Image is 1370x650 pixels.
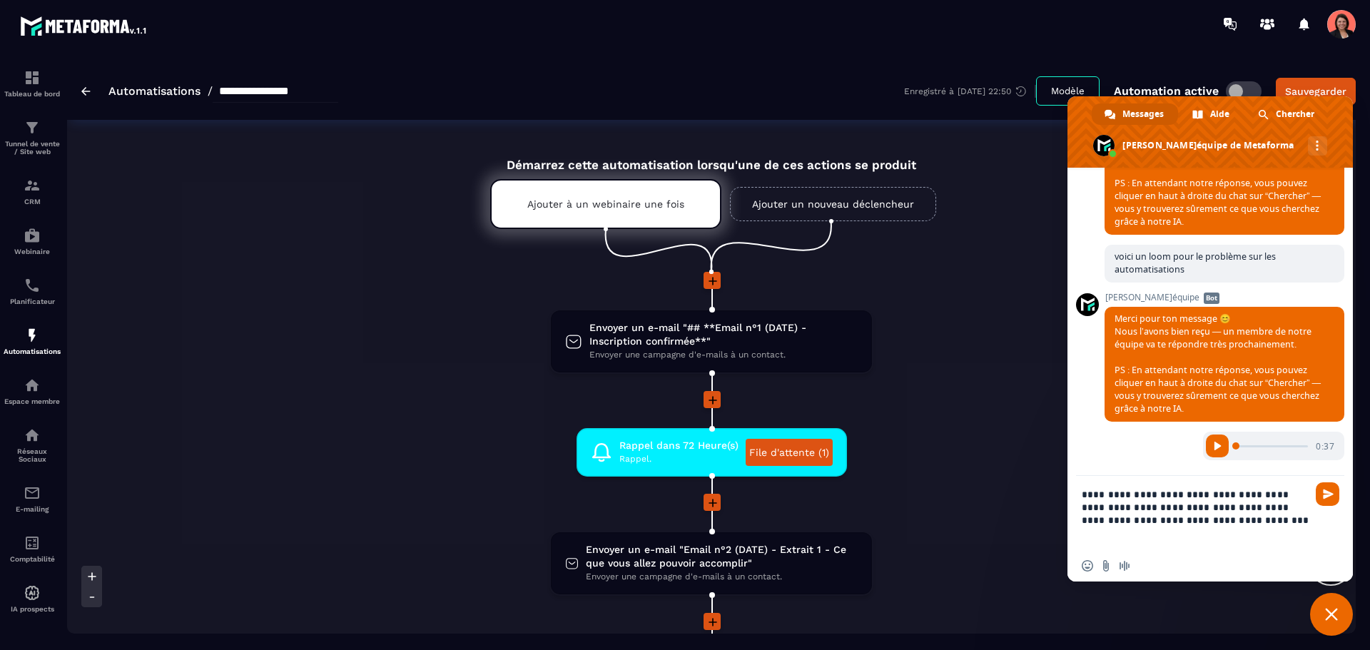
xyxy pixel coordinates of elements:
[108,84,201,98] a: Automatisations
[4,447,61,463] p: Réseaux Sociaux
[4,90,61,98] p: Tableau de bord
[4,298,61,305] p: Planificateur
[1119,560,1130,572] span: Message audio
[24,584,41,601] img: automations
[24,484,41,502] img: email
[1082,476,1310,550] textarea: Entrez votre message...
[1316,482,1339,506] span: Envoyer
[1276,78,1356,105] button: Sauvegarder
[24,177,41,194] img: formation
[1115,126,1321,228] span: Merci pour ton message 😊 Nous l’avons bien reçu — un membre de notre équipe va te répondre très p...
[527,198,684,210] p: Ajouter à un webinaire une fois
[208,84,213,98] span: /
[24,327,41,344] img: automations
[1210,103,1229,125] span: Aide
[4,248,61,255] p: Webinaire
[586,543,858,570] span: Envoyer un e-mail "Email n°2 (DATE) - Extrait 1 - Ce que vous allez pouvoir accomplir"
[24,427,41,444] img: social-network
[4,397,61,405] p: Espace membre
[958,86,1011,96] p: [DATE] 22:50
[4,198,61,205] p: CRM
[1105,293,1344,303] span: [PERSON_NAME]équipe
[1179,103,1244,125] a: Aide
[1204,293,1219,304] span: Bot
[1114,84,1219,98] p: Automation active
[1115,250,1276,275] span: voici un loom pour le problème sur les automatisations
[81,87,91,96] img: arrow
[1245,103,1329,125] a: Chercher
[4,366,61,416] a: automationsautomationsEspace membre
[1122,103,1164,125] span: Messages
[586,570,858,584] span: Envoyer une campagne d'e-mails à un contact.
[1316,440,1334,452] span: 0:37
[4,266,61,316] a: schedulerschedulerPlanificateur
[4,140,61,156] p: Tunnel de vente / Site web
[1092,103,1178,125] a: Messages
[589,321,858,348] span: Envoyer un e-mail "## **Email n°1 (DATE) - Inscription confirmée**"
[4,416,61,474] a: social-networksocial-networkRéseaux Sociaux
[619,452,739,466] span: Rappel.
[589,348,858,362] span: Envoyer une campagne d'e-mails à un contact.
[1285,84,1346,98] div: Sauvegarder
[455,141,969,172] div: Démarrez cette automatisation lorsqu'une de ces actions se produit
[4,347,61,355] p: Automatisations
[4,166,61,216] a: formationformationCRM
[1310,593,1353,636] a: Fermer le chat
[1036,76,1100,106] button: Modèle
[1115,313,1321,415] span: Merci pour ton message 😊 Nous l’avons bien reçu — un membre de notre équipe va te répondre très p...
[4,216,61,266] a: automationsautomationsWebinaire
[4,605,61,613] p: IA prospects
[24,69,41,86] img: formation
[4,474,61,524] a: emailemailE-mailing
[730,187,936,221] a: Ajouter un nouveau déclencheur
[24,277,41,294] img: scheduler
[24,377,41,394] img: automations
[24,227,41,244] img: automations
[4,108,61,166] a: formationformationTunnel de vente / Site web
[619,439,739,452] span: Rappel dans 72 Heure(s)
[4,555,61,563] p: Comptabilité
[4,524,61,574] a: accountantaccountantComptabilité
[1100,560,1112,572] span: Envoyer un fichier
[24,534,41,552] img: accountant
[4,59,61,108] a: formationformationTableau de bord
[24,119,41,136] img: formation
[4,505,61,513] p: E-mailing
[1276,103,1314,125] span: Chercher
[746,439,833,466] a: File d'attente (1)
[904,85,1036,98] div: Enregistré à
[20,13,148,39] img: logo
[4,316,61,366] a: automationsautomationsAutomatisations
[1082,560,1093,572] span: Insérer un emoji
